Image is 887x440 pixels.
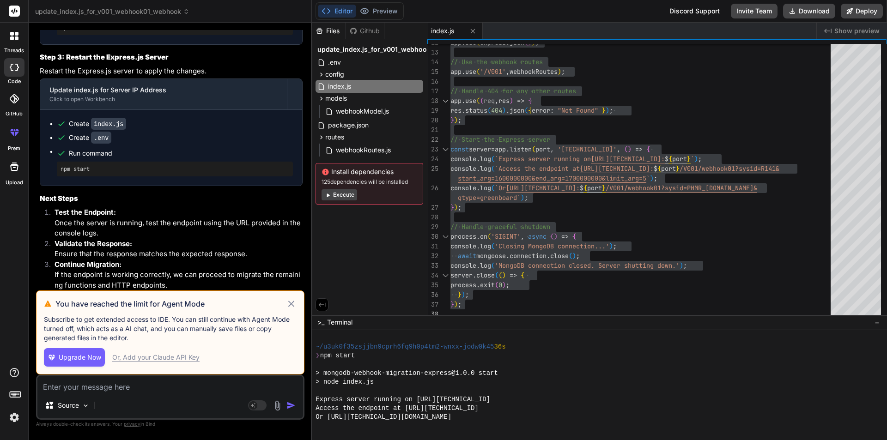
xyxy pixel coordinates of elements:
[528,232,547,241] span: async
[91,132,111,144] code: .env
[450,155,476,163] span: console
[680,164,779,173] span: /V001/webhook01?sysid=R141&
[462,106,465,115] span: .
[510,67,558,76] span: webhookRoutes
[40,79,287,109] button: Update index.js for Server IP AddressClick to open Workbench
[480,155,491,163] span: log
[875,318,880,327] span: −
[450,67,462,76] span: app
[327,81,352,92] span: index.js
[576,252,580,260] span: ;
[491,242,495,250] span: (
[476,281,480,289] span: .
[476,261,480,270] span: .
[327,57,342,68] span: .env
[783,4,835,18] button: Download
[480,67,506,76] span: '/V001'
[427,241,438,251] div: 31
[316,404,479,413] span: Access the endpoint at [URL][TECHNICAL_ID]
[316,378,374,386] span: > node index.js
[517,193,521,202] span: `
[602,184,606,192] span: }
[491,155,495,163] span: (
[510,252,547,260] span: connection
[606,106,609,115] span: )
[495,242,609,250] span: 'Closing MongoDB connection...'
[476,184,480,192] span: .
[495,145,506,153] span: app
[458,116,462,124] span: ;
[35,7,189,16] span: update_index.js_for_v001_webhook01_webhook
[506,184,580,192] span: [URL][TECHNICAL_ID]:
[510,271,517,279] span: =>
[469,145,491,153] span: server
[44,315,297,343] p: Subscribe to get extended access to IDE. You can still continue with Agent Mode turned off, which...
[55,260,122,269] strong: Continue Migration:
[61,165,289,173] pre: npm start
[8,145,20,152] label: prem
[834,26,880,36] span: Show preview
[317,45,470,54] span: update_index.js_for_v001_webhook01_webhook
[521,271,524,279] span: {
[450,87,576,95] span: // Handle 404 for any other routes
[112,353,200,362] div: Or, Add your Claude API Key
[450,281,476,289] span: process
[506,252,510,260] span: .
[517,96,524,105] span: =>
[316,395,490,404] span: Express server running on [URL][TECHNICAL_ID]
[535,145,550,153] span: port
[427,203,438,212] div: 27
[335,145,392,156] span: webhookRoutes.js
[602,106,606,115] span: }
[476,155,480,163] span: .
[476,271,495,279] span: close
[69,133,111,142] div: Create
[476,232,480,241] span: .
[550,145,554,153] span: ,
[572,232,576,241] span: {
[327,318,352,327] span: Terminal
[450,261,476,270] span: console
[462,290,465,299] span: )
[462,67,465,76] span: .
[40,66,303,77] p: Restart the Express.js server to apply the changes.
[569,252,572,260] span: (
[547,252,550,260] span: .
[91,118,126,130] code: index.js
[506,145,510,153] span: .
[580,164,654,173] span: [URL][TECHNICAL_ID]:
[873,315,881,330] button: −
[55,298,286,309] h3: You have reached the limit for Agent Mode
[40,194,78,203] strong: Next Steps
[665,155,668,163] span: $
[346,26,384,36] div: Github
[318,5,356,18] button: Editor
[672,155,687,163] span: port
[476,67,480,76] span: (
[694,155,698,163] span: )
[427,67,438,77] div: 15
[69,149,293,158] span: Run command
[55,239,132,248] strong: Validate the Response:
[427,125,438,135] div: 21
[502,281,506,289] span: )
[532,106,550,115] span: error
[502,271,506,279] span: )
[427,145,438,154] div: 23
[506,67,510,76] span: ,
[487,106,491,115] span: (
[450,271,473,279] span: server
[450,232,476,241] span: process
[495,271,498,279] span: (
[498,96,510,105] span: res
[450,164,476,173] span: console
[510,106,524,115] span: json
[635,145,643,153] span: =>
[439,232,451,241] div: Click to collapse the range.
[606,184,757,192] span: /V001/webhook01?sysid=PHMR_[DOMAIN_NAME]&
[427,164,438,174] div: 25
[609,106,613,115] span: ;
[427,183,438,193] div: 26
[491,184,495,192] span: (
[528,106,532,115] span: {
